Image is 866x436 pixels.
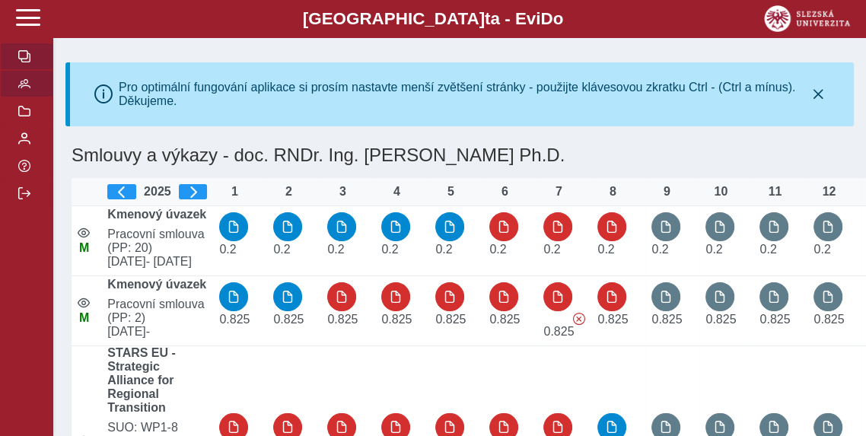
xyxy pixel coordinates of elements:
span: D [540,9,552,28]
span: Úvazek : 6,6 h / den. 33 h / týden. [651,313,682,326]
div: 11 [759,185,790,199]
span: Úvazek : 6,6 h / den. 33 h / týden. [381,313,412,326]
div: 12 [813,185,844,199]
div: 3 [327,185,358,199]
span: [DATE] [101,255,213,269]
span: Údaje souhlasí s údaji v Magionu [79,311,89,324]
div: 2 [273,185,304,199]
span: Úvazek : 6,6 h / den. 33 h / týden. [273,313,304,326]
b: Kmenový úvazek [107,208,206,221]
span: Úvazek : 1,6 h / den. 8 h / týden. [489,243,506,256]
span: Úvazek : 1,6 h / den. 8 h / týden. [327,243,344,256]
div: Pro optimální fungování aplikace si prosím nastavte menší zvětšení stránky - použijte klávesovou ... [119,81,807,108]
span: - [DATE] [146,255,192,268]
span: Úvazek : 1,6 h / den. 8 h / týden. [219,243,236,256]
i: Smlouva je aktivní [78,297,90,309]
span: Pracovní smlouva (PP: 2) [101,298,213,325]
b: Kmenový úvazek [107,278,206,291]
img: logo_web_su.png [764,5,850,32]
h1: Smlouvy a výkazy - doc. RNDr. Ing. [PERSON_NAME] Ph.D. [65,138,722,172]
span: - [146,325,150,338]
span: Úvazek : 6,6 h / den. 33 h / týden. [435,313,466,326]
span: Úvazek : 6,6 h / den. 33 h / týden. [327,313,358,326]
span: Úvazek : 1,6 h / den. 8 h / týden. [705,243,722,256]
div: 8 [597,185,628,199]
span: Údaje souhlasí s údaji v Magionu [79,241,89,254]
span: Úvazek : 1,6 h / den. 8 h / týden. [543,243,560,256]
span: Úvazek : 1,6 h / den. 8 h / týden. [273,243,290,256]
span: Úvazek : 6,6 h / den. 33 h / týden. [219,313,250,326]
span: [DATE] [101,325,213,339]
span: o [553,9,564,28]
span: Výkaz obsahuje závažné chyby. [573,313,585,325]
div: 6 [489,185,520,199]
div: 5 [435,185,466,199]
span: t [485,9,490,28]
span: Úvazek : 6,6 h / den. 33 h / týden. [543,325,574,338]
span: Úvazek : 1,6 h / den. 8 h / týden. [651,243,668,256]
span: Úvazek : 1,6 h / den. 8 h / týden. [597,243,614,256]
div: 7 [543,185,574,199]
b: STARS EU - Strategic Alliance for Regional Transition [107,346,175,414]
div: 4 [381,185,412,199]
span: Úvazek : 1,6 h / den. 8 h / týden. [759,243,776,256]
span: Úvazek : 6,6 h / den. 33 h / týden. [705,313,736,326]
div: 1 [219,185,250,199]
div: 9 [651,185,682,199]
span: Úvazek : 6,6 h / den. 33 h / týden. [813,313,844,326]
span: Úvazek : 1,6 h / den. 8 h / týden. [435,243,452,256]
span: Úvazek : 1,6 h / den. 8 h / týden. [813,243,830,256]
div: 2025 [107,184,207,199]
div: 10 [705,185,736,199]
span: Úvazek : 6,6 h / den. 33 h / týden. [759,313,790,326]
span: Pracovní smlouva (PP: 20) [101,228,213,255]
b: [GEOGRAPHIC_DATA] a - Evi [46,9,820,29]
span: Úvazek : 6,6 h / den. 33 h / týden. [597,313,628,326]
i: Smlouva je aktivní [78,227,90,239]
span: Úvazek : 6,6 h / den. 33 h / týden. [489,313,520,326]
span: Úvazek : 1,6 h / den. 8 h / týden. [381,243,398,256]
